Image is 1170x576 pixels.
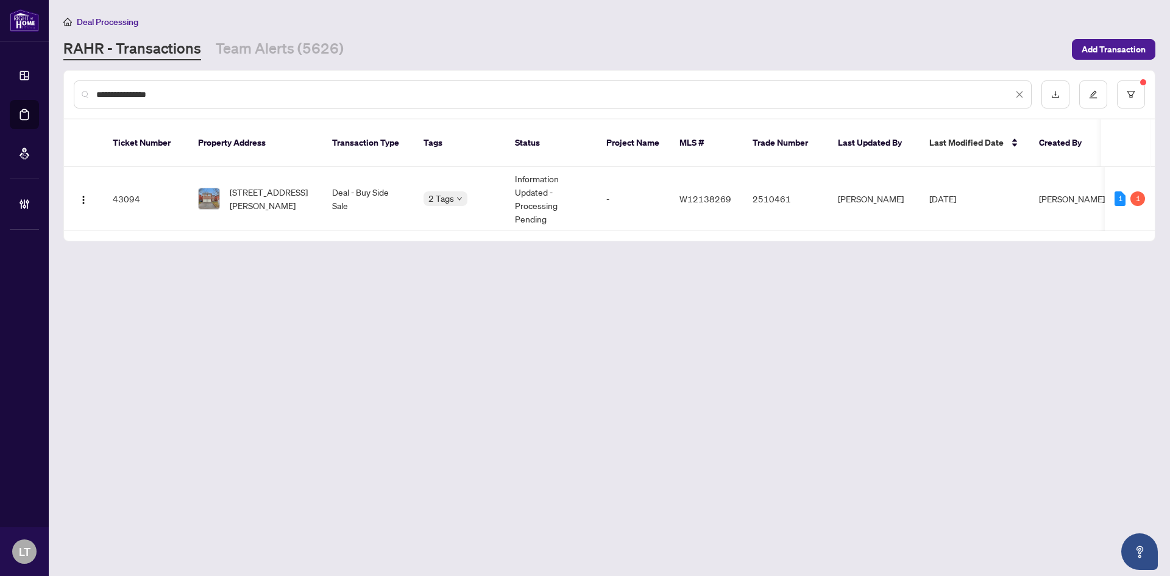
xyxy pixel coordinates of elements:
span: download [1051,90,1060,99]
th: Ticket Number [103,119,188,167]
span: Last Modified Date [929,136,1004,149]
img: Logo [79,195,88,205]
span: LT [19,543,30,560]
img: logo [10,9,39,32]
button: edit [1079,80,1107,108]
span: [PERSON_NAME] [1039,193,1105,204]
span: W12138269 [679,193,731,204]
div: 1 [1115,191,1126,206]
th: MLS # [670,119,743,167]
th: Property Address [188,119,322,167]
span: filter [1127,90,1135,99]
span: edit [1089,90,1097,99]
button: Open asap [1121,533,1158,570]
th: Project Name [597,119,670,167]
td: 2510461 [743,167,828,231]
th: Status [505,119,597,167]
th: Tags [414,119,505,167]
a: Team Alerts (5626) [216,38,344,60]
td: [PERSON_NAME] [828,167,920,231]
span: Add Transaction [1082,40,1146,59]
div: 1 [1130,191,1145,206]
th: Transaction Type [322,119,414,167]
td: 43094 [103,167,188,231]
th: Created By [1029,119,1102,167]
td: Information Updated - Processing Pending [505,167,597,231]
button: Add Transaction [1072,39,1155,60]
span: 2 Tags [428,191,454,205]
span: [STREET_ADDRESS][PERSON_NAME] [230,185,313,212]
th: Last Modified Date [920,119,1029,167]
th: Trade Number [743,119,828,167]
span: close [1015,90,1024,99]
td: - [597,167,670,231]
img: thumbnail-img [199,188,219,209]
button: filter [1117,80,1145,108]
a: RAHR - Transactions [63,38,201,60]
span: home [63,18,72,26]
span: [DATE] [929,193,956,204]
span: Deal Processing [77,16,138,27]
button: Logo [74,189,93,208]
span: down [456,196,463,202]
th: Last Updated By [828,119,920,167]
button: download [1041,80,1069,108]
td: Deal - Buy Side Sale [322,167,414,231]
